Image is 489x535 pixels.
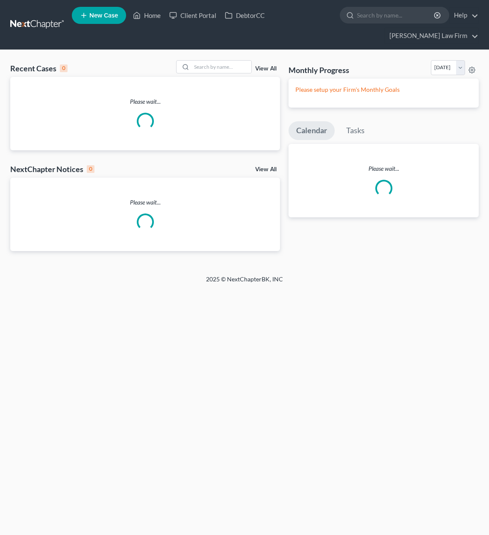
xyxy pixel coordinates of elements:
span: New Case [89,12,118,19]
input: Search by name... [191,61,251,73]
input: Search by name... [357,7,435,23]
a: Calendar [289,121,335,140]
p: Please wait... [10,97,280,106]
h3: Monthly Progress [289,65,349,75]
p: Please wait... [10,198,280,207]
p: Please wait... [289,164,479,173]
a: View All [255,66,277,72]
a: Tasks [339,121,372,140]
a: Home [129,8,165,23]
div: Recent Cases [10,63,68,73]
a: [PERSON_NAME] Law Firm [385,28,478,44]
a: View All [255,167,277,172]
div: 0 [60,64,68,72]
p: Please setup your Firm's Monthly Goals [295,85,472,94]
div: 0 [87,165,94,173]
a: Client Portal [165,8,221,23]
div: NextChapter Notices [10,164,94,174]
div: 2025 © NextChapterBK, INC [39,275,450,290]
a: DebtorCC [221,8,269,23]
a: Help [450,8,478,23]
